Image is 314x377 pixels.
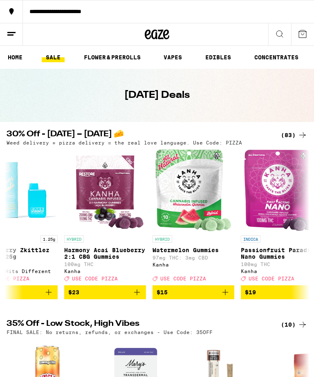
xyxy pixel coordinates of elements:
[157,289,168,296] span: $15
[153,262,234,267] div: Kanha
[159,52,186,62] a: VAPES
[7,320,267,330] h2: 35% Off - Low Stock, High Vibes
[245,289,256,296] span: $19
[65,149,145,231] img: Kanha - Harmony Acai Blueberry 2:1 CBG Gummies
[201,52,235,62] a: EDIBLES
[7,140,242,145] p: Weed delivery + pizza delivery = the real love language. Use Code: PIZZA
[160,276,206,281] span: USE CODE PIZZA
[124,88,190,102] h1: [DATE] Deals
[19,6,36,13] span: Help
[64,262,146,267] p: 100mg THC
[153,149,234,285] a: Open page for Watermelon Gummies from Kanha
[72,276,118,281] span: USE CODE PIZZA
[4,52,27,62] a: HOME
[64,247,146,260] p: Harmony Acai Blueberry 2:1 CBG Gummies
[250,52,303,62] a: CONCENTRATES
[153,285,234,299] button: Add to bag
[153,247,234,253] p: Watermelon Gummies
[281,320,307,330] a: (10)
[153,235,172,243] p: HYBRID
[42,52,65,62] a: SALE
[64,149,146,285] a: Open page for Harmony Acai Blueberry 2:1 CBG Gummies from Kanha
[68,289,79,296] span: $23
[64,235,84,243] p: HYBRID
[7,330,213,335] p: FINAL SALE: No returns, refunds, or exchanges - Use Code: 35OFF
[241,235,260,243] p: INDICA
[249,276,294,281] span: USE CODE PIZZA
[40,235,58,243] p: 1.25g
[7,130,267,140] h2: 30% Off - [DATE] – [DATE] 🧀
[153,255,234,260] p: 97mg THC: 3mg CBD
[80,52,145,62] a: FLOWER & PREROLLS
[64,269,146,274] div: Kanha
[64,285,146,299] button: Add to bag
[281,130,307,140] a: (83)
[155,149,231,231] img: Kanha - Watermelon Gummies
